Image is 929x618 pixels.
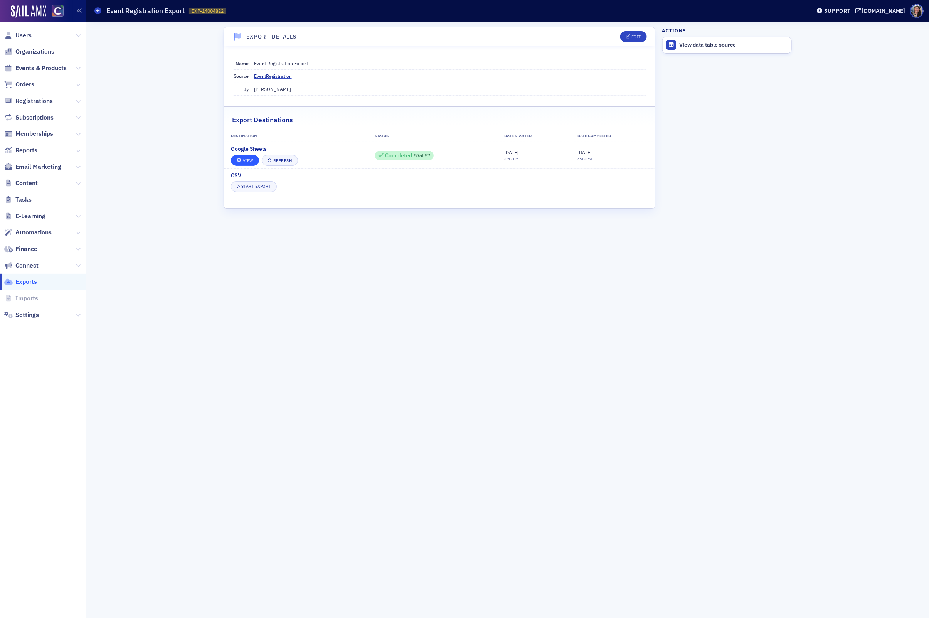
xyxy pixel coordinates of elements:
span: Automations [15,228,52,237]
a: View Homepage [46,5,64,18]
span: Google Sheets [231,145,267,153]
th: Destination [224,130,368,142]
span: Orders [15,80,34,89]
span: Email Marketing [15,163,61,171]
th: Status [368,130,498,142]
img: SailAMX [11,5,46,18]
a: Automations [4,228,52,237]
button: [DOMAIN_NAME] [855,8,908,13]
a: Reports [4,146,37,155]
span: Finance [15,245,37,253]
th: Date Completed [571,130,655,142]
img: SailAMX [52,5,64,17]
a: Organizations [4,47,54,56]
span: Reports [15,146,37,155]
a: Exports [4,278,37,286]
span: Organizations [15,47,54,56]
th: Date Started [498,130,571,142]
a: Subscriptions [4,113,54,122]
a: View [231,155,259,166]
span: By [243,86,249,92]
span: Registrations [15,97,53,105]
div: View data table source [680,42,788,49]
button: Start Export [231,181,277,192]
span: Exports [15,278,37,286]
a: View data table source [663,37,791,53]
span: Subscriptions [15,113,54,122]
span: Connect [15,261,39,270]
span: EXP-14004822 [192,8,224,14]
h4: Export Details [246,33,297,41]
div: Completed [385,153,412,158]
div: Support [824,7,851,14]
a: Content [4,179,38,187]
div: 57 of 57 [378,152,430,159]
h1: Event Registration Export [107,6,185,15]
span: Source [234,73,249,79]
a: EventRegistration [254,72,298,79]
button: Edit [620,31,647,42]
a: Memberships [4,130,53,138]
span: Content [15,179,38,187]
a: Connect [4,261,39,270]
a: Finance [4,245,37,253]
span: Settings [15,311,39,319]
a: E-Learning [4,212,45,221]
div: 57 / 57 Rows [375,151,434,160]
div: [DOMAIN_NAME] [862,7,905,14]
span: E-Learning [15,212,45,221]
a: Orders [4,80,34,89]
time: 4:43 PM [577,156,592,162]
time: 4:43 PM [505,156,519,162]
h2: Export Destinations [232,115,293,125]
a: Imports [4,294,38,303]
div: Edit [631,35,641,39]
span: Imports [15,294,38,303]
span: CSV [231,172,241,180]
a: Tasks [4,195,32,204]
a: Users [4,31,32,40]
span: [DATE] [577,149,592,155]
a: Email Marketing [4,163,61,171]
a: Settings [4,311,39,319]
span: Tasks [15,195,32,204]
h4: Actions [662,27,686,34]
span: Profile [910,4,924,18]
dd: Event Registration Export [254,57,646,69]
a: Events & Products [4,64,67,72]
span: Users [15,31,32,40]
span: [DATE] [505,149,519,155]
span: Events & Products [15,64,67,72]
button: Refresh [262,155,298,166]
span: Memberships [15,130,53,138]
a: Registrations [4,97,53,105]
dd: [PERSON_NAME] [254,83,646,95]
span: Name [236,60,249,66]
